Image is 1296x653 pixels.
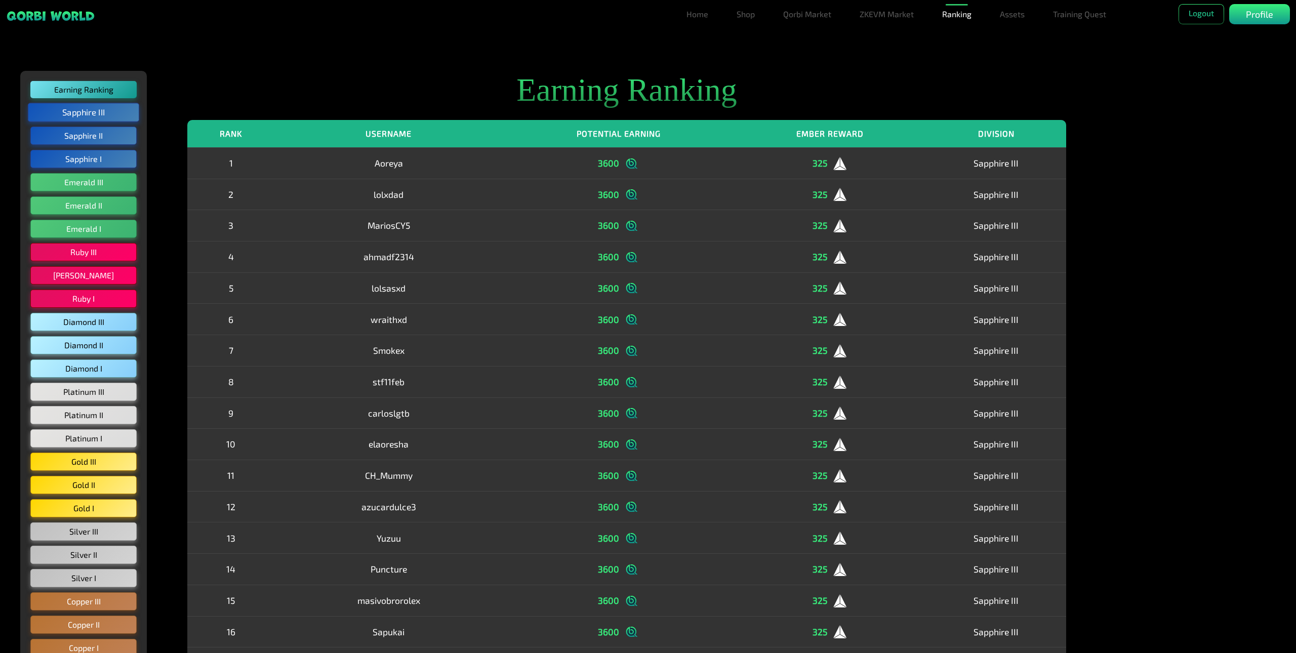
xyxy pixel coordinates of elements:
[511,218,726,233] div: 3600
[832,156,847,171] img: logo_ember
[187,179,274,210] td: 2
[926,335,1066,366] td: Sapphire III
[742,624,918,640] div: 325
[926,397,1066,429] td: Sapphire III
[274,335,503,366] td: Smokex
[742,374,918,390] div: 325
[624,499,639,514] img: logo
[503,120,734,148] th: Potential Earning
[187,397,274,429] td: 9
[6,10,95,22] img: sticky brand-logo
[274,429,503,460] td: elaoresha
[624,218,639,233] img: logo
[832,218,847,233] img: logo_ember
[742,405,918,421] div: 325
[30,499,137,517] button: Gold I
[187,71,1066,110] h2: Earning Ranking
[832,624,847,639] img: logo_ember
[624,468,639,483] img: logo
[742,468,918,483] div: 325
[30,429,137,447] button: Platinum I
[274,304,503,335] td: wraithxd
[187,554,274,585] td: 14
[856,4,918,24] a: ZKEVM Market
[624,593,639,608] img: logo
[511,405,726,421] div: 3600
[742,311,918,327] div: 325
[832,593,847,608] img: logo_ember
[187,491,274,522] td: 12
[30,173,137,191] button: Emerald III
[742,218,918,233] div: 325
[511,436,726,452] div: 3600
[30,616,137,634] button: Copper II
[274,272,503,304] td: lolsasxd
[187,616,274,647] td: 16
[30,546,137,564] button: Silver II
[187,585,274,616] td: 15
[624,375,639,390] img: logo
[926,616,1066,647] td: Sapphire III
[511,311,726,327] div: 3600
[832,280,847,296] img: logo_ember
[187,272,274,304] td: 5
[274,366,503,397] td: stf11feb
[187,120,274,148] th: Rank
[511,343,726,358] div: 3600
[30,81,137,98] button: Earning Ranking
[832,530,847,546] img: logo_ember
[742,155,918,171] div: 325
[742,561,918,577] div: 325
[274,491,503,522] td: azucardulce3
[624,156,639,171] img: logo
[742,249,918,265] div: 325
[624,343,639,358] img: logo
[30,406,137,424] button: Platinum II
[30,313,137,331] button: Diamond III
[187,460,274,491] td: 11
[511,468,726,483] div: 3600
[187,304,274,335] td: 6
[624,624,639,639] img: logo
[274,585,503,616] td: masivobrorolex
[996,4,1029,24] a: Assets
[926,429,1066,460] td: Sapphire III
[511,499,726,515] div: 3600
[1179,4,1224,24] button: Logout
[274,616,503,647] td: Sapukai
[926,272,1066,304] td: Sapphire III
[274,210,503,241] td: MariosCY5
[926,460,1066,491] td: Sapphire III
[624,405,639,421] img: logo
[624,312,639,327] img: logo
[832,343,847,358] img: logo_ember
[742,280,918,296] div: 325
[938,4,976,24] a: Ranking
[187,522,274,554] td: 13
[274,522,503,554] td: Yuzuu
[187,335,274,366] td: 7
[274,147,503,179] td: Aoreya
[742,187,918,202] div: 325
[274,241,503,272] td: ahmadf2314
[742,530,918,546] div: 325
[832,499,847,514] img: logo_ember
[742,593,918,608] div: 325
[742,436,918,452] div: 325
[511,561,726,577] div: 3600
[30,266,137,284] button: [PERSON_NAME]
[926,554,1066,585] td: Sapphire III
[30,453,137,471] button: Gold III
[733,4,759,24] a: Shop
[511,187,726,202] div: 3600
[187,366,274,397] td: 8
[682,4,712,24] a: Home
[926,241,1066,272] td: Sapphire III
[832,187,847,202] img: logo_ember
[30,150,137,168] button: Sapphire I
[742,499,918,515] div: 325
[274,554,503,585] td: Puncture
[30,196,137,215] button: Emerald II
[30,569,137,587] button: Silver I
[926,210,1066,241] td: Sapphire III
